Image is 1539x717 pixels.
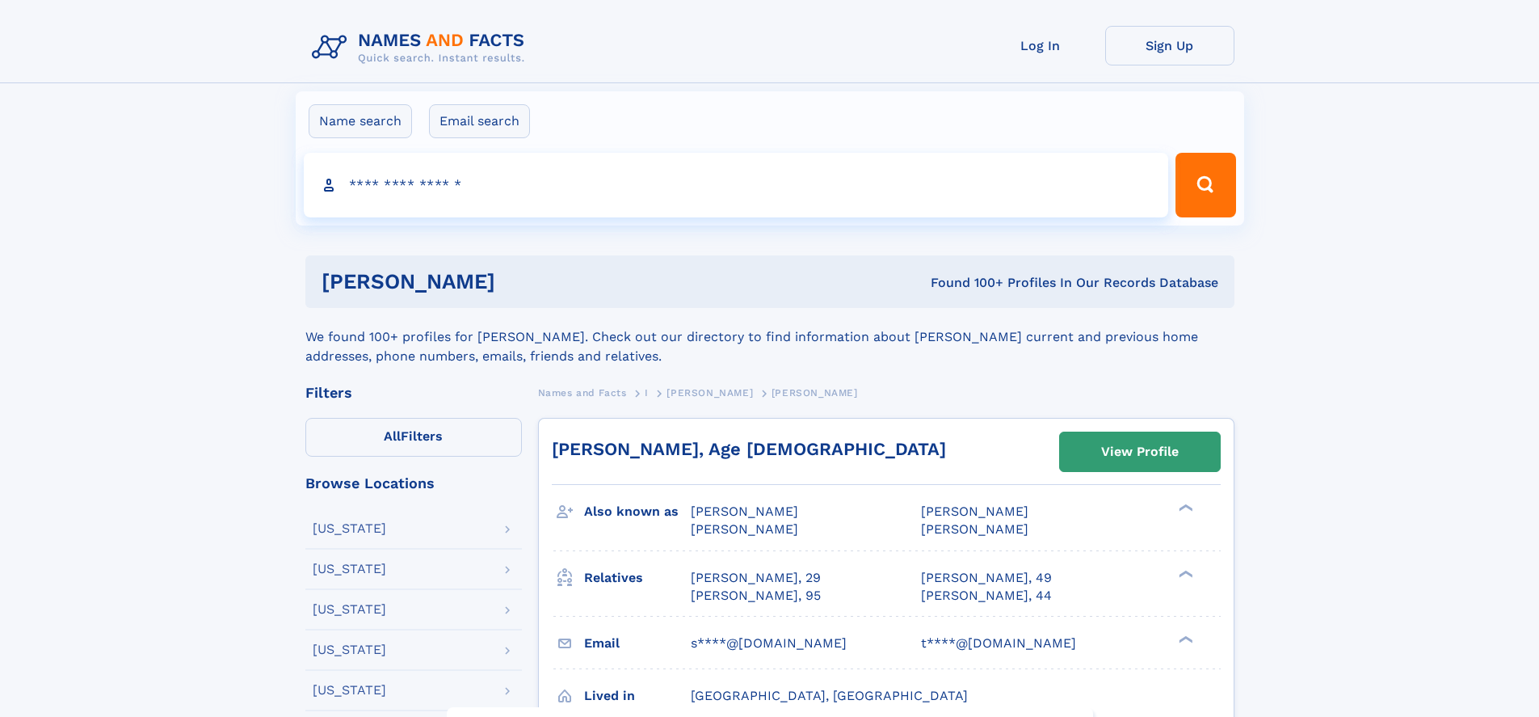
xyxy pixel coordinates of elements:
[313,522,386,535] div: [US_STATE]
[691,521,798,537] span: [PERSON_NAME]
[552,439,946,459] a: [PERSON_NAME], Age [DEMOGRAPHIC_DATA]
[691,688,968,703] span: [GEOGRAPHIC_DATA], [GEOGRAPHIC_DATA]
[305,476,522,491] div: Browse Locations
[645,382,649,403] a: I
[322,272,713,292] h1: [PERSON_NAME]
[384,428,401,444] span: All
[313,603,386,616] div: [US_STATE]
[313,563,386,576] div: [US_STATE]
[1175,634,1194,644] div: ❯
[713,274,1218,292] div: Found 100+ Profiles In Our Records Database
[666,382,753,403] a: [PERSON_NAME]
[645,387,649,399] span: I
[691,569,821,587] a: [PERSON_NAME], 29
[313,643,386,656] div: [US_STATE]
[309,104,412,138] label: Name search
[584,564,691,592] h3: Relatives
[305,386,522,400] div: Filters
[921,587,1052,605] a: [PERSON_NAME], 44
[921,504,1028,519] span: [PERSON_NAME]
[305,418,522,457] label: Filters
[305,26,538,70] img: Logo Names and Facts
[921,569,1052,587] a: [PERSON_NAME], 49
[1175,503,1194,513] div: ❯
[584,682,691,710] h3: Lived in
[691,504,798,519] span: [PERSON_NAME]
[1101,433,1179,470] div: View Profile
[584,630,691,657] h3: Email
[691,587,821,605] a: [PERSON_NAME], 95
[921,521,1028,537] span: [PERSON_NAME]
[772,387,858,399] span: [PERSON_NAME]
[584,498,691,525] h3: Also known as
[1105,26,1234,65] a: Sign Up
[976,26,1105,65] a: Log In
[1175,153,1235,217] button: Search Button
[429,104,530,138] label: Email search
[1175,568,1194,579] div: ❯
[1060,432,1220,471] a: View Profile
[313,684,386,697] div: [US_STATE]
[538,382,627,403] a: Names and Facts
[666,387,753,399] span: [PERSON_NAME]
[305,308,1234,366] div: We found 100+ profiles for [PERSON_NAME]. Check out our directory to find information about [PERS...
[304,153,1169,217] input: search input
